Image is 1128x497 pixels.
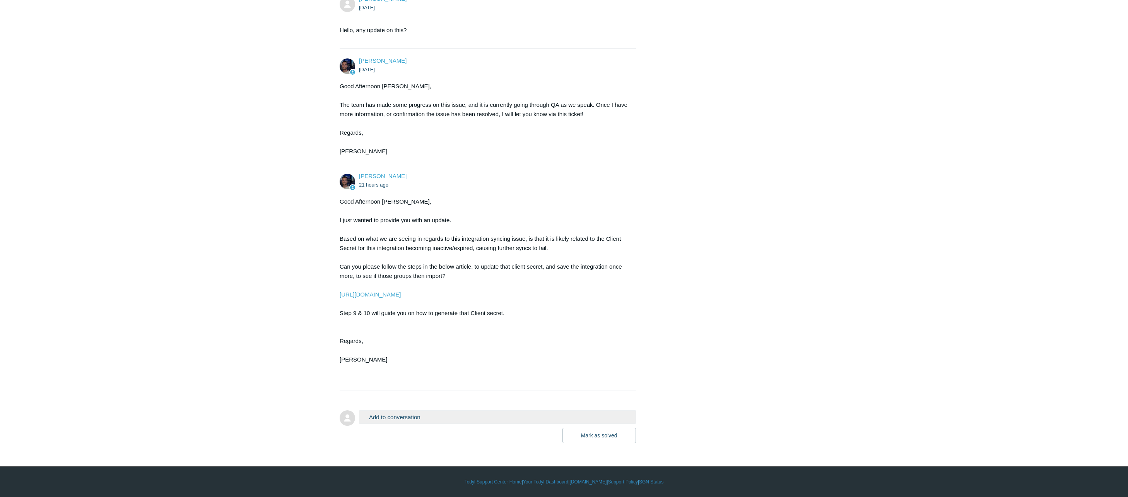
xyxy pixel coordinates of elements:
[340,291,401,298] a: [URL][DOMAIN_NAME]
[340,197,628,383] div: Good Afternoon [PERSON_NAME], I just wanted to provide you with an update. Based on what we are s...
[359,5,375,10] time: 08/15/2025, 14:56
[562,428,636,443] button: Mark as solved
[340,26,628,35] p: Hello, any update on this?
[465,478,522,485] a: Todyl Support Center Home
[359,173,407,179] a: [PERSON_NAME]
[340,478,788,485] div: | | | |
[359,182,388,188] time: 08/18/2025, 17:24
[608,478,638,485] a: Support Policy
[359,410,636,424] button: Add to conversation
[569,478,607,485] a: [DOMAIN_NAME]
[639,478,663,485] a: SGN Status
[523,478,568,485] a: Your Todyl Dashboard
[359,67,375,72] time: 08/15/2025, 16:12
[359,173,407,179] span: Connor Davis
[359,57,407,64] span: Connor Davis
[359,57,407,64] a: [PERSON_NAME]
[340,82,628,156] div: Good Afternoon [PERSON_NAME], The team has made some progress on this issue, and it is currently ...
